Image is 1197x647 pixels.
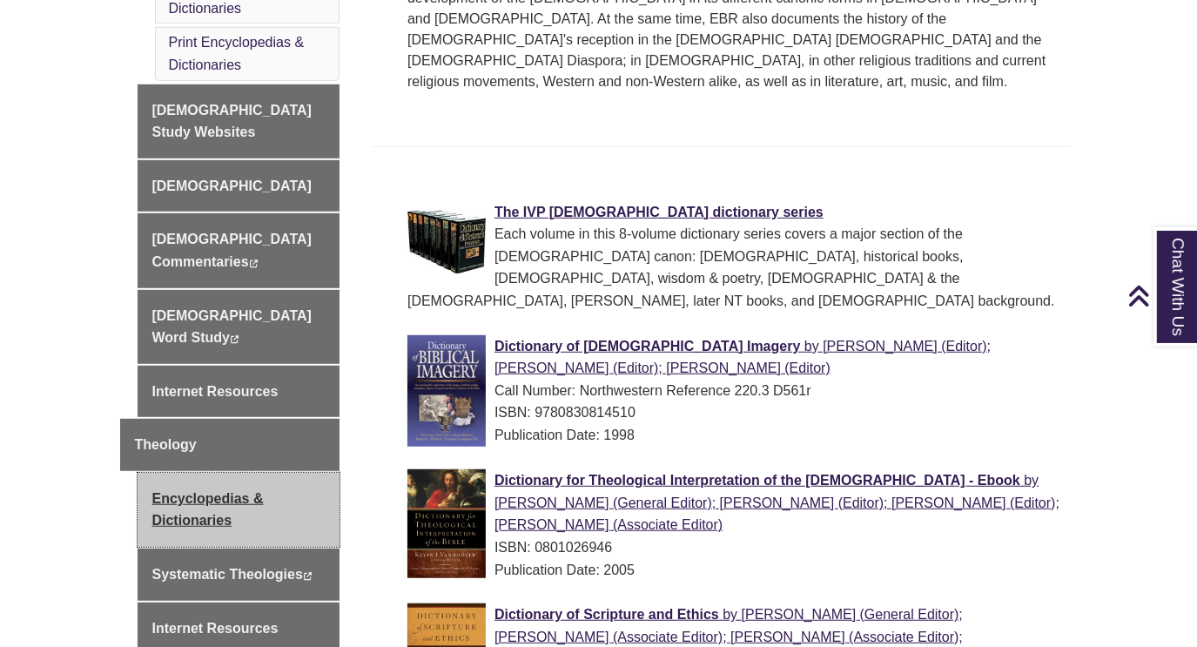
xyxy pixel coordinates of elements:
[303,572,313,580] i: This link opens in a new window
[138,549,340,601] a: Systematic Theologies
[138,213,340,287] a: [DEMOGRAPHIC_DATA] Commentaries
[230,335,239,343] i: This link opens in a new window
[169,35,305,72] a: Print Encyclopedias & Dictionaries
[138,84,340,158] a: [DEMOGRAPHIC_DATA] Study Websites
[120,419,340,471] a: Theology
[249,259,259,267] i: This link opens in a new window
[135,437,197,452] span: Theology
[407,536,1064,559] div: ISBN: 0801026946
[494,473,1059,532] a: Dictionary for Theological Interpretation of the [DEMOGRAPHIC_DATA] - Ebook by [PERSON_NAME] (Gen...
[1024,473,1039,488] span: by
[407,223,1064,312] div: Each volume in this 8-volume dictionary series covers a major section of the [DEMOGRAPHIC_DATA] c...
[407,401,1064,424] div: ISBN: 9780830814510
[494,205,824,219] a: The IVP [DEMOGRAPHIC_DATA] dictionary series
[494,339,991,376] a: Dictionary of [DEMOGRAPHIC_DATA] Imagery by [PERSON_NAME] (Editor); [PERSON_NAME] (Editor); [PERS...
[138,366,340,418] a: Internet Resources
[494,473,1020,488] span: Dictionary for Theological Interpretation of the [DEMOGRAPHIC_DATA] - Ebook
[407,424,1064,447] div: Publication Date: 1998
[494,339,800,354] span: Dictionary of [DEMOGRAPHIC_DATA] Imagery
[407,559,1064,582] div: Publication Date: 2005
[494,607,719,622] span: Dictionary of Scripture and Ethics
[138,160,340,212] a: [DEMOGRAPHIC_DATA]
[1127,284,1193,307] a: Back to Top
[138,290,340,364] a: [DEMOGRAPHIC_DATA] Word Study
[494,495,1059,533] span: [PERSON_NAME] (General Editor); [PERSON_NAME] (Editor); [PERSON_NAME] (Editor); [PERSON_NAME] (As...
[723,607,737,622] span: by
[407,380,1064,402] div: Call Number: Northwestern Reference 220.3 D561r
[138,473,340,547] a: Encyclopedias & Dictionaries
[804,339,819,354] span: by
